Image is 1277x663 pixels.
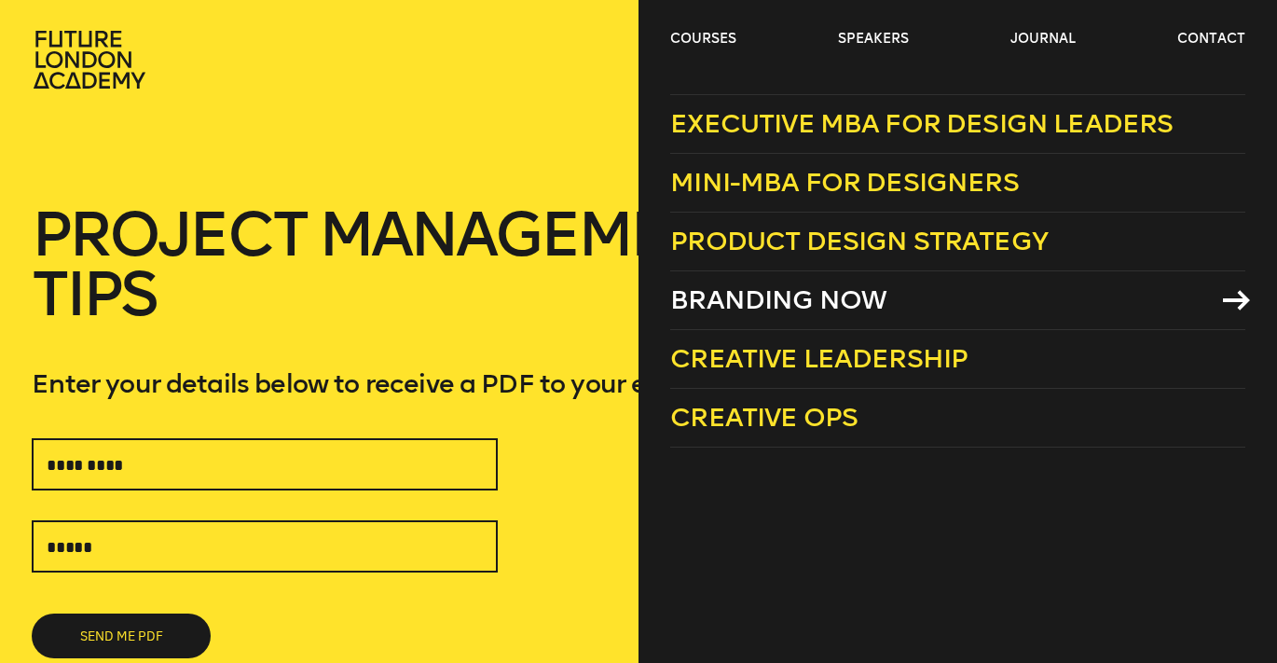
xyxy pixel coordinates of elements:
span: Creative Leadership [670,343,968,374]
span: Executive MBA for Design Leaders [670,108,1173,139]
a: Mini-MBA for Designers [670,154,1245,213]
a: courses [670,30,736,48]
a: contact [1177,30,1245,48]
span: Product Design Strategy [670,226,1048,256]
a: Product Design Strategy [670,213,1245,271]
span: Mini-MBA for Designers [670,167,1019,198]
a: journal [1010,30,1076,48]
span: Branding Now [670,284,886,315]
a: Branding Now [670,271,1245,330]
a: Executive MBA for Design Leaders [670,94,1245,154]
a: Creative Leadership [670,330,1245,389]
a: Creative Ops [670,389,1245,448]
span: Creative Ops [670,402,858,433]
a: speakers [838,30,909,48]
